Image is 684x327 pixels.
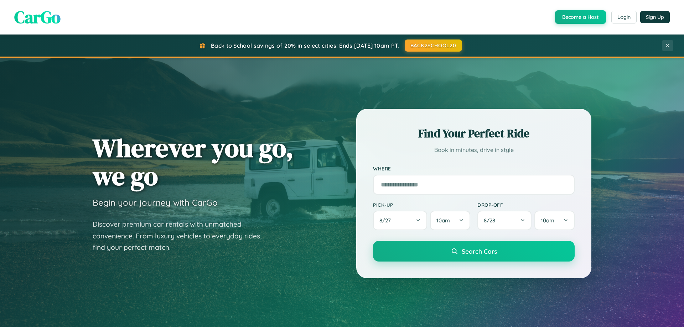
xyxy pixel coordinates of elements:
span: 10am [541,217,554,224]
button: 8/28 [477,211,532,230]
label: Pick-up [373,202,470,208]
span: 8 / 27 [379,217,394,224]
p: Book in minutes, drive in style [373,145,575,155]
button: 10am [534,211,575,230]
button: 10am [430,211,470,230]
button: Sign Up [640,11,670,23]
button: Become a Host [555,10,606,24]
span: Search Cars [462,247,497,255]
button: Search Cars [373,241,575,262]
button: 8/27 [373,211,427,230]
span: 8 / 28 [484,217,499,224]
p: Discover premium car rentals with unmatched convenience. From luxury vehicles to everyday rides, ... [93,218,271,253]
button: Login [611,11,637,23]
span: Back to School savings of 20% in select cities! Ends [DATE] 10am PT. [211,42,399,49]
span: 10am [436,217,450,224]
button: BACK2SCHOOL20 [405,39,462,52]
label: Where [373,166,575,172]
label: Drop-off [477,202,575,208]
span: CarGo [14,5,61,29]
h1: Wherever you go, we go [93,134,294,190]
h2: Find Your Perfect Ride [373,126,575,141]
h3: Begin your journey with CarGo [93,197,218,208]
